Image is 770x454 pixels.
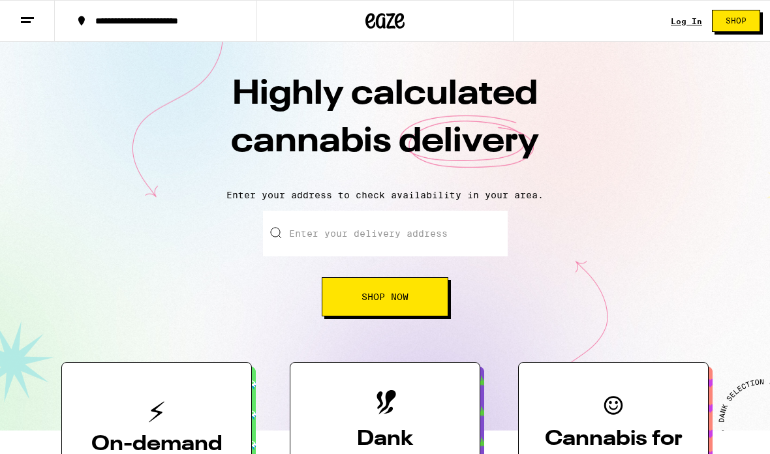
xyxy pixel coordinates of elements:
[702,10,770,32] a: Shop
[671,17,702,25] a: Log In
[13,190,757,200] p: Enter your address to check availability in your area.
[322,277,448,316] button: Shop Now
[263,211,508,256] input: Enter your delivery address
[157,71,613,179] h1: Highly calculated cannabis delivery
[712,10,760,32] button: Shop
[726,17,747,25] span: Shop
[362,292,408,301] span: Shop Now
